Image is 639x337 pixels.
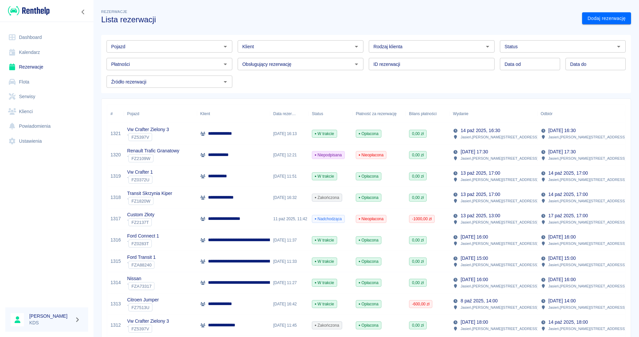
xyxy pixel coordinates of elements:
[101,15,577,24] h3: Lista rezerwacji
[270,293,309,315] div: [DATE] 16:42
[548,262,626,268] p: Jasień , [PERSON_NAME][STREET_ADDRESS]
[312,104,323,123] div: Status
[127,218,154,226] div: `
[8,5,50,16] img: Renthelp logo
[356,258,381,264] span: Opłacona
[129,284,154,289] span: FZA73317
[270,123,309,144] div: [DATE] 16:13
[461,134,538,140] p: Jasień , [PERSON_NAME][STREET_ADDRESS]
[409,104,437,123] div: Bilans płatności
[5,134,88,149] a: Ustawienia
[127,254,156,261] p: Ford Transit 1
[548,134,626,140] p: Jasień , [PERSON_NAME][STREET_ADDRESS]
[197,104,270,123] div: Klient
[312,322,342,328] span: Zakończona
[409,301,432,307] span: -600,00 zł
[273,104,296,123] div: Data rezerwacji
[270,166,309,187] div: [DATE] 11:51
[356,322,381,328] span: Opłacona
[565,58,626,70] input: DD.MM.YYYY
[406,104,450,123] div: Bilans płatności
[129,177,152,182] span: FZ0372U
[270,208,309,230] div: 11 paź 2025, 11:42
[356,131,381,137] span: Opłacona
[461,212,500,219] p: 13 paź 2025, 13:00
[127,169,153,176] p: Vw Crafter 1
[110,215,121,222] a: 1317
[5,75,88,89] a: Flota
[29,319,72,326] p: KDS
[356,216,386,222] span: Nieopłacona
[548,276,576,283] p: [DATE] 16:00
[548,219,626,225] p: Jasień , [PERSON_NAME][STREET_ADDRESS]
[270,315,309,336] div: [DATE] 11:45
[5,45,88,60] a: Kalendarz
[110,173,121,180] a: 1319
[29,313,72,319] h6: [PERSON_NAME]
[312,152,344,158] span: Niepodpisana
[110,104,113,123] div: #
[548,241,626,247] p: Jasień , [PERSON_NAME][STREET_ADDRESS]
[221,60,230,69] button: Otwórz
[127,282,154,290] div: `
[129,199,153,204] span: FZ1820W
[312,216,344,222] span: Nadchodząca
[200,104,210,123] div: Klient
[270,187,309,208] div: [DATE] 16:32
[614,42,623,51] button: Otwórz
[127,318,169,325] p: Vw Crafter Zielony 3
[127,261,156,269] div: `
[127,154,179,162] div: `
[356,280,381,286] span: Opłacona
[127,133,169,141] div: `
[461,326,538,332] p: Jasień , [PERSON_NAME][STREET_ADDRESS]
[548,177,626,183] p: Jasień , [PERSON_NAME][STREET_ADDRESS]
[129,135,152,140] span: FZ5397V
[5,60,88,75] a: Rezerwacje
[270,272,309,293] div: [DATE] 11:27
[127,104,139,123] div: Pojazd
[127,240,159,248] div: `
[127,303,159,311] div: `
[129,156,153,161] span: FZ2109W
[101,10,127,14] span: Rezerwacje
[548,148,576,155] p: [DATE] 17:30
[107,104,124,123] div: #
[461,283,538,289] p: Jasień , [PERSON_NAME][STREET_ADDRESS]
[548,127,576,134] p: [DATE] 16:30
[450,104,537,123] div: Wydanie
[312,237,337,243] span: W trakcie
[110,300,121,307] a: 1313
[356,104,397,123] div: Płatność za rezerwację
[461,297,498,304] p: 8 paź 2025, 14:00
[409,152,426,158] span: 0,00 zł
[110,151,121,158] a: 1320
[356,301,381,307] span: Opłacona
[500,58,560,70] input: DD.MM.YYYY
[5,30,88,45] a: Dashboard
[461,319,488,326] p: [DATE] 18:00
[5,89,88,104] a: Serwisy
[461,262,538,268] p: Jasień , [PERSON_NAME][STREET_ADDRESS]
[548,170,588,177] p: 14 paź 2025, 17:00
[129,262,154,267] span: FZA88240
[409,173,426,179] span: 0,00 zł
[537,104,625,123] div: Odbiór
[110,322,121,329] a: 1312
[309,104,352,123] div: Status
[409,131,426,137] span: 0,00 zł
[127,325,169,333] div: `
[312,280,337,286] span: W trakcie
[352,42,361,51] button: Otwórz
[110,258,121,265] a: 1315
[270,144,309,166] div: [DATE] 12:21
[127,197,172,205] div: `
[221,42,230,51] button: Otwórz
[548,326,626,332] p: Jasień , [PERSON_NAME][STREET_ADDRESS]
[127,233,159,240] p: Ford Connect 1
[296,109,305,118] button: Sort
[548,155,626,161] p: Jasień , [PERSON_NAME][STREET_ADDRESS]
[409,322,426,328] span: 0,00 zł
[356,195,381,201] span: Opłacona
[312,301,337,307] span: W trakcie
